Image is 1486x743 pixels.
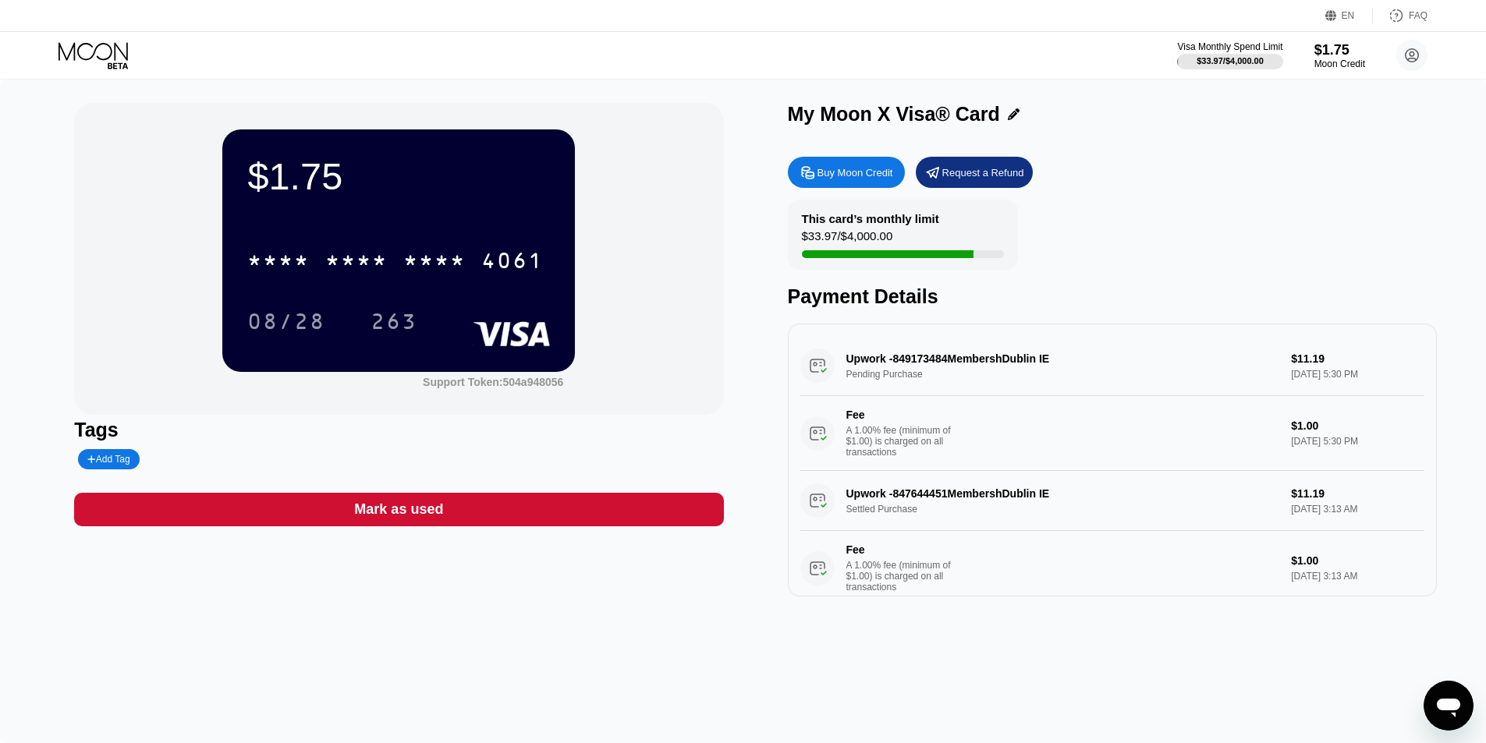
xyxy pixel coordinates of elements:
div: Visa Monthly Spend Limit [1177,41,1282,52]
div: This card’s monthly limit [802,212,939,225]
div: Mark as used [74,493,723,526]
div: $1.00 [1291,554,1424,567]
div: Buy Moon Credit [817,166,893,179]
div: EN [1325,8,1373,23]
div: FeeA 1.00% fee (minimum of $1.00) is charged on all transactions$1.00[DATE] 3:13 AM [800,531,1424,606]
div: Fee [846,543,956,556]
div: A 1.00% fee (minimum of $1.00) is charged on all transactions [846,425,963,458]
div: $1.75Moon Credit [1314,42,1365,69]
div: FAQ [1409,10,1427,21]
div: 4061 [481,250,544,275]
div: Mark as used [354,501,443,518]
div: A 1.00% fee (minimum of $1.00) is charged on all transactions [846,560,963,593]
div: Request a Refund [942,166,1024,179]
div: [DATE] 5:30 PM [1291,436,1424,447]
div: Add Tag [87,454,129,465]
div: FAQ [1373,8,1427,23]
div: My Moon X Visa® Card [788,103,1000,126]
div: 08/28 [247,311,325,336]
div: Request a Refund [916,157,1033,188]
div: Visa Monthly Spend Limit$33.97/$4,000.00 [1177,41,1282,69]
div: Add Tag [78,449,139,469]
div: $33.97 / $4,000.00 [1197,56,1264,65]
iframe: Button to launch messaging window, conversation in progress [1424,681,1474,731]
div: 08/28 [236,302,337,341]
div: FeeA 1.00% fee (minimum of $1.00) is charged on all transactions$1.00[DATE] 5:30 PM [800,396,1424,471]
div: EN [1342,10,1355,21]
div: Support Token:504a948056 [423,376,563,388]
div: Support Token: 504a948056 [423,376,563,388]
div: Fee [846,409,956,421]
div: Moon Credit [1314,58,1365,69]
div: $1.75 [1314,42,1365,58]
div: 263 [359,302,429,341]
div: [DATE] 3:13 AM [1291,571,1424,582]
div: $33.97 / $4,000.00 [802,229,893,250]
div: Tags [74,419,723,441]
div: $1.00 [1291,419,1424,432]
div: 263 [371,311,417,336]
div: Buy Moon Credit [788,157,905,188]
div: Payment Details [788,285,1437,308]
div: $1.75 [247,154,550,198]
